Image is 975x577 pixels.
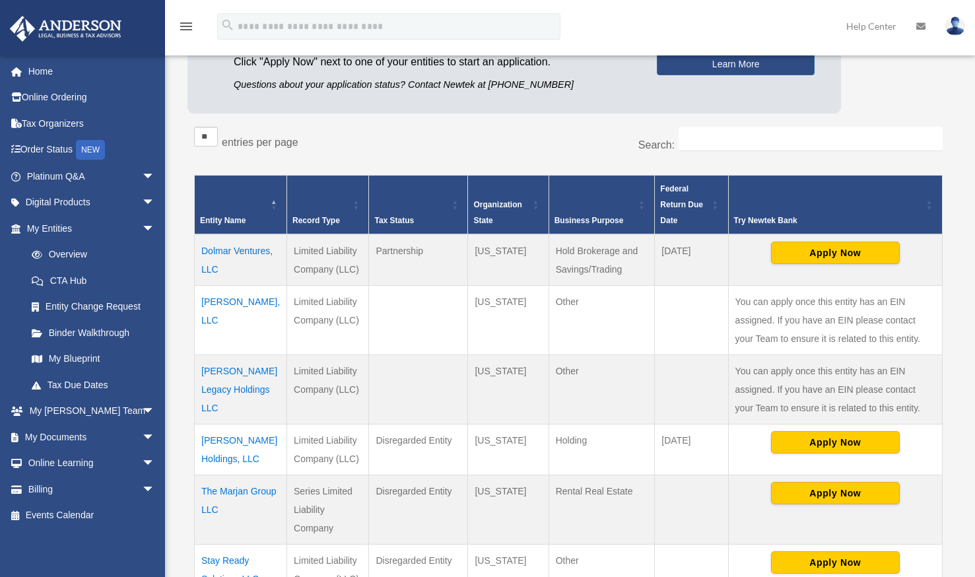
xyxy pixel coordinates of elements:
[9,424,175,450] a: My Documentsarrow_drop_down
[369,176,468,235] th: Tax Status: Activate to sort
[234,53,637,71] p: Click "Apply Now" next to one of your entities to start an application.
[655,424,728,475] td: [DATE]
[369,424,468,475] td: Disregarded Entity
[76,140,105,160] div: NEW
[9,476,175,502] a: Billingarrow_drop_down
[655,234,728,286] td: [DATE]
[287,475,369,545] td: Series Limited Liability Company
[9,85,175,111] a: Online Ordering
[18,346,168,372] a: My Blueprint
[287,286,369,355] td: Limited Liability Company (LLC)
[142,450,168,477] span: arrow_drop_down
[771,482,900,504] button: Apply Now
[195,355,287,424] td: [PERSON_NAME] Legacy Holdings LLC
[195,286,287,355] td: [PERSON_NAME], LLC
[222,137,298,148] label: entries per page
[549,234,655,286] td: Hold Brokerage and Savings/Trading
[771,242,900,264] button: Apply Now
[18,267,168,294] a: CTA Hub
[655,176,728,235] th: Federal Return Due Date: Activate to sort
[234,77,637,93] p: Questions about your application status? Contact Newtek at [PHONE_NUMBER]
[549,355,655,424] td: Other
[549,475,655,545] td: Rental Real Estate
[142,163,168,190] span: arrow_drop_down
[142,215,168,242] span: arrow_drop_down
[9,163,175,189] a: Platinum Q&Aarrow_drop_down
[195,475,287,545] td: The Marjan Group LLC
[178,23,194,34] a: menu
[287,424,369,475] td: Limited Liability Company (LLC)
[369,475,468,545] td: Disregarded Entity
[287,176,369,235] th: Record Type: Activate to sort
[142,424,168,451] span: arrow_drop_down
[660,184,703,225] span: Federal Return Due Date
[142,189,168,217] span: arrow_drop_down
[549,424,655,475] td: Holding
[200,216,246,225] span: Entity Name
[555,216,624,225] span: Business Purpose
[468,475,549,545] td: [US_STATE]
[728,355,942,424] td: You can apply once this entity has an EIN assigned. If you have an EIN please contact your Team t...
[468,424,549,475] td: [US_STATE]
[195,234,287,286] td: Dolmar Ventures, LLC
[945,17,965,36] img: User Pic
[9,450,175,477] a: Online Learningarrow_drop_down
[468,234,549,286] td: [US_STATE]
[9,215,168,242] a: My Entitiesarrow_drop_down
[9,502,175,529] a: Events Calendar
[638,139,675,151] label: Search:
[728,176,942,235] th: Try Newtek Bank : Activate to sort
[549,176,655,235] th: Business Purpose: Activate to sort
[468,286,549,355] td: [US_STATE]
[142,476,168,503] span: arrow_drop_down
[6,16,125,42] img: Anderson Advisors Platinum Portal
[369,234,468,286] td: Partnership
[18,320,168,346] a: Binder Walkthrough
[734,213,922,228] div: Try Newtek Bank
[771,551,900,574] button: Apply Now
[18,372,168,398] a: Tax Due Dates
[657,53,815,75] a: Learn More
[728,286,942,355] td: You can apply once this entity has an EIN assigned. If you have an EIN please contact your Team t...
[292,216,340,225] span: Record Type
[195,176,287,235] th: Entity Name: Activate to invert sorting
[549,286,655,355] td: Other
[9,137,175,164] a: Order StatusNEW
[18,294,168,320] a: Entity Change Request
[374,216,414,225] span: Tax Status
[9,110,175,137] a: Tax Organizers
[9,58,175,85] a: Home
[9,189,175,216] a: Digital Productsarrow_drop_down
[473,200,521,225] span: Organization State
[771,431,900,454] button: Apply Now
[178,18,194,34] i: menu
[18,242,162,268] a: Overview
[9,398,175,424] a: My [PERSON_NAME] Teamarrow_drop_down
[287,355,369,424] td: Limited Liability Company (LLC)
[468,355,549,424] td: [US_STATE]
[287,234,369,286] td: Limited Liability Company (LLC)
[195,424,287,475] td: [PERSON_NAME] Holdings, LLC
[220,18,235,32] i: search
[468,176,549,235] th: Organization State: Activate to sort
[142,398,168,425] span: arrow_drop_down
